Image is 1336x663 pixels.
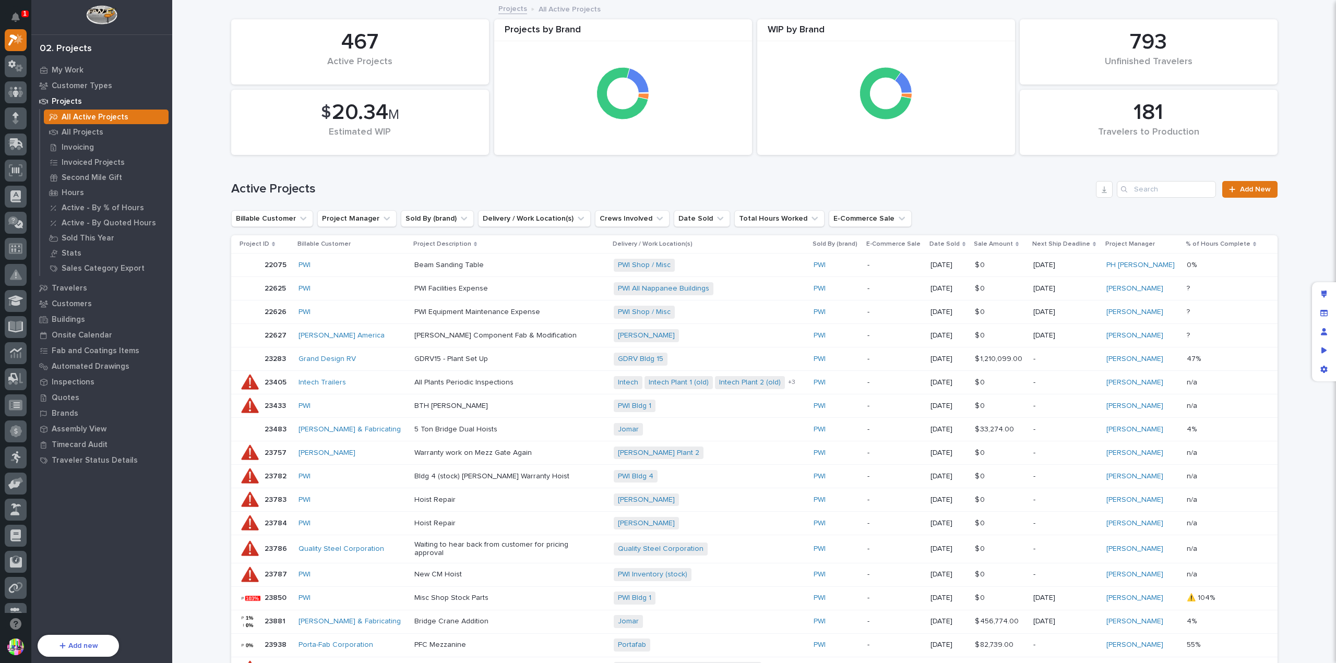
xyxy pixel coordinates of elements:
[539,3,601,14] p: All Active Projects
[40,125,172,139] a: All Projects
[1106,378,1163,387] a: [PERSON_NAME]
[62,264,145,273] p: Sales Category Export
[52,346,139,356] p: Fab and Coatings Items
[299,378,346,387] a: Intech Trailers
[867,519,922,528] p: -
[31,452,172,468] a: Traveler Status Details
[231,512,1278,535] tr: 2378423784 PWI Hoist Repair[PERSON_NAME] PWI -[DATE]$ 0$ 0 -[PERSON_NAME] n/an/a
[975,423,1016,434] p: $ 33,274.00
[265,568,289,579] p: 23787
[52,299,92,309] p: Customers
[618,545,703,553] a: Quality Steel Corporation
[814,308,826,317] a: PWI
[1187,568,1199,579] p: n/a
[40,246,172,260] a: Stats
[1187,447,1199,457] p: n/a
[231,586,1278,610] tr: 2385023850 PWI Misc Shop Stock PartsPWI Bldg 1 PWI -[DATE]$ 0$ 0 [DATE][PERSON_NAME] ⚠️ 104%⚠️ 104%
[618,496,675,504] a: [PERSON_NAME]
[40,140,172,154] a: Invoicing
[31,296,172,311] a: Customers
[265,259,289,270] p: 22075
[931,496,967,504] p: [DATE]
[414,331,597,340] p: [PERSON_NAME] Component Fab & Modification
[931,545,967,553] p: [DATE]
[814,284,826,293] a: PWI
[10,250,19,259] div: 📖
[299,355,356,364] a: Grand Design RV
[1187,517,1199,528] p: n/a
[931,570,967,579] p: [DATE]
[414,594,597,602] p: Misc Shop Stock Parts
[618,641,646,649] a: Portafab
[1033,284,1098,293] p: [DATE]
[6,245,61,264] a: 📖Help Docs
[10,168,27,185] img: Brittany
[231,371,1278,394] tr: 2340523405 Intech Trailers All Plants Periodic InspectionsIntech Intech Plant 1 (old) Intech Plan...
[231,633,1278,657] tr: 2393823938 Porta-Fab Corporation PFC MezzaninePortafab PWI -[DATE]$ 82,739.00$ 82,739.00 -[PERSON...
[1033,378,1098,387] p: -
[931,402,967,411] p: [DATE]
[931,308,967,317] p: [DATE]
[975,353,1024,364] p: $ 1,210,099.00
[1033,449,1098,457] p: -
[975,376,987,387] p: $ 0
[814,355,826,364] a: PWI
[867,570,922,579] p: -
[757,25,1015,42] div: WIP by Brand
[975,447,987,457] p: $ 0
[265,306,289,317] p: 22626
[299,284,311,293] a: PWI
[931,519,967,528] p: [DATE]
[1106,449,1163,457] a: [PERSON_NAME]
[414,519,597,528] p: Hoist Repair
[1033,496,1098,504] p: -
[719,378,781,387] a: Intech Plant 2 (old)
[52,440,108,450] p: Timecard Audit
[10,196,27,213] img: Brittany Wendell
[1315,341,1333,360] div: Preview as
[975,306,987,317] p: $ 0
[10,10,31,31] img: Stacker
[618,519,675,528] a: [PERSON_NAME]
[52,66,83,75] p: My Work
[1106,617,1163,626] a: [PERSON_NAME]
[975,615,1021,626] p: $ 456,774.00
[231,610,1278,633] tr: 2388123881 [PERSON_NAME] & Fabricating Bridge Crane AdditionJomar PWI -[DATE]$ 456,774.00$ 456,77...
[299,472,311,481] a: PWI
[299,617,401,626] a: [PERSON_NAME] & Fabricating
[788,379,795,385] span: + 3
[1315,322,1333,341] div: Manage users
[931,472,967,481] p: [DATE]
[618,425,639,434] a: Jomar
[40,215,172,230] a: Active - By Quoted Hours
[867,355,922,364] p: -
[231,254,1278,277] tr: 2207522075 PWI Beam Sanding TablePWI Shop / Misc PWI -[DATE]$ 0$ 0 [DATE]PH [PERSON_NAME] 0%0%
[31,405,172,421] a: Brands
[62,173,122,183] p: Second Mile Gift
[931,449,967,457] p: [DATE]
[1033,261,1098,270] p: [DATE]
[1033,402,1098,411] p: -
[931,261,967,270] p: [DATE]
[62,128,103,137] p: All Projects
[231,488,1278,512] tr: 2378323783 PWI Hoist Repair[PERSON_NAME] PWI -[DATE]$ 0$ 0 -[PERSON_NAME] n/an/a
[299,402,311,411] a: PWI
[494,25,752,42] div: Projects by Brand
[52,425,106,434] p: Assembly View
[867,545,922,553] p: -
[1033,617,1098,626] p: [DATE]
[62,234,114,243] p: Sold This Year
[814,519,826,528] a: PWI
[1106,261,1175,270] a: PH [PERSON_NAME]
[31,343,172,358] a: Fab and Coatings Items
[231,347,1278,371] tr: 2328323283 Grand Design RV GDRV15 - Plant Set UpGDRV Bldg 15 PWI -[DATE]$ 1,210,099.00$ 1,210,099...
[1033,331,1098,340] p: [DATE]
[618,472,653,481] a: PWI Bldg 4
[62,219,156,228] p: Active - By Quoted Hours
[1106,402,1163,411] a: [PERSON_NAME]
[299,570,311,579] a: PWI
[62,249,81,258] p: Stats
[52,456,138,465] p: Traveler Status Details
[867,472,922,481] p: -
[867,331,922,340] p: -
